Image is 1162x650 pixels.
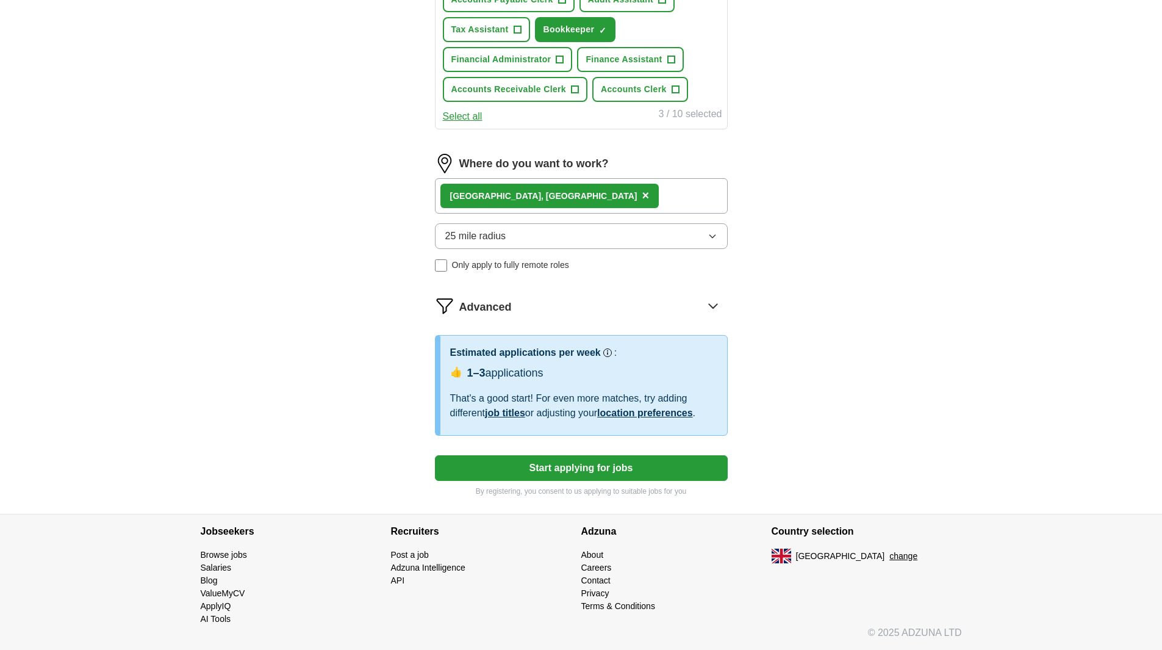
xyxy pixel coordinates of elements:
a: ApplyIQ [201,601,231,611]
a: Contact [581,576,611,585]
a: Salaries [201,563,232,572]
a: AI Tools [201,614,231,624]
a: API [391,576,405,585]
a: Adzuna Intelligence [391,563,465,572]
button: change [889,550,917,563]
span: Financial Administrator [451,53,551,66]
a: Careers [581,563,612,572]
a: ValueMyCV [201,588,245,598]
button: Financial Administrator [443,47,573,72]
a: Terms & Conditions [581,601,655,611]
span: Finance Assistant [586,53,662,66]
div: applications [467,365,543,381]
span: 👍 [450,365,462,380]
span: ✓ [599,26,606,35]
button: × [642,187,649,205]
input: Only apply to fully remote roles [435,259,447,272]
span: Advanced [459,299,512,316]
div: That's a good start! For even more matches, try adding different or adjusting your . [450,391,717,421]
a: Browse jobs [201,550,247,560]
div: © 2025 ADZUNA LTD [191,626,972,650]
img: filter [435,296,454,316]
button: Select all [443,109,482,124]
h3: Estimated applications per week [450,345,601,360]
img: location.png [435,154,454,173]
button: Tax Assistant [443,17,530,42]
span: Only apply to fully remote roles [452,259,569,272]
span: [GEOGRAPHIC_DATA] [796,550,885,563]
span: × [642,189,649,202]
button: 25 mile radius [435,223,728,249]
button: Accounts Receivable Clerk [443,77,588,102]
button: Bookkeeper✓ [535,17,616,42]
img: UK flag [772,549,791,563]
p: By registering, you consent to us applying to suitable jobs for you [435,486,728,497]
button: Finance Assistant [577,47,683,72]
a: Blog [201,576,218,585]
span: 1–3 [467,367,486,379]
span: 25 mile radius [445,229,506,244]
span: Accounts Clerk [601,83,667,96]
a: Post a job [391,550,429,560]
button: Start applying for jobs [435,455,728,481]
h4: Country selection [772,515,962,549]
h3: : [614,345,617,360]
span: Bookkeeper [543,23,595,36]
div: [GEOGRAPHIC_DATA], [GEOGRAPHIC_DATA] [450,190,637,203]
a: job titles [485,408,525,418]
a: location preferences [597,408,693,418]
span: Tax Assistant [451,23,509,36]
label: Where do you want to work? [459,156,609,172]
div: 3 / 10 selected [658,107,722,124]
a: Privacy [581,588,609,598]
button: Accounts Clerk [592,77,688,102]
a: About [581,550,604,560]
span: Accounts Receivable Clerk [451,83,567,96]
